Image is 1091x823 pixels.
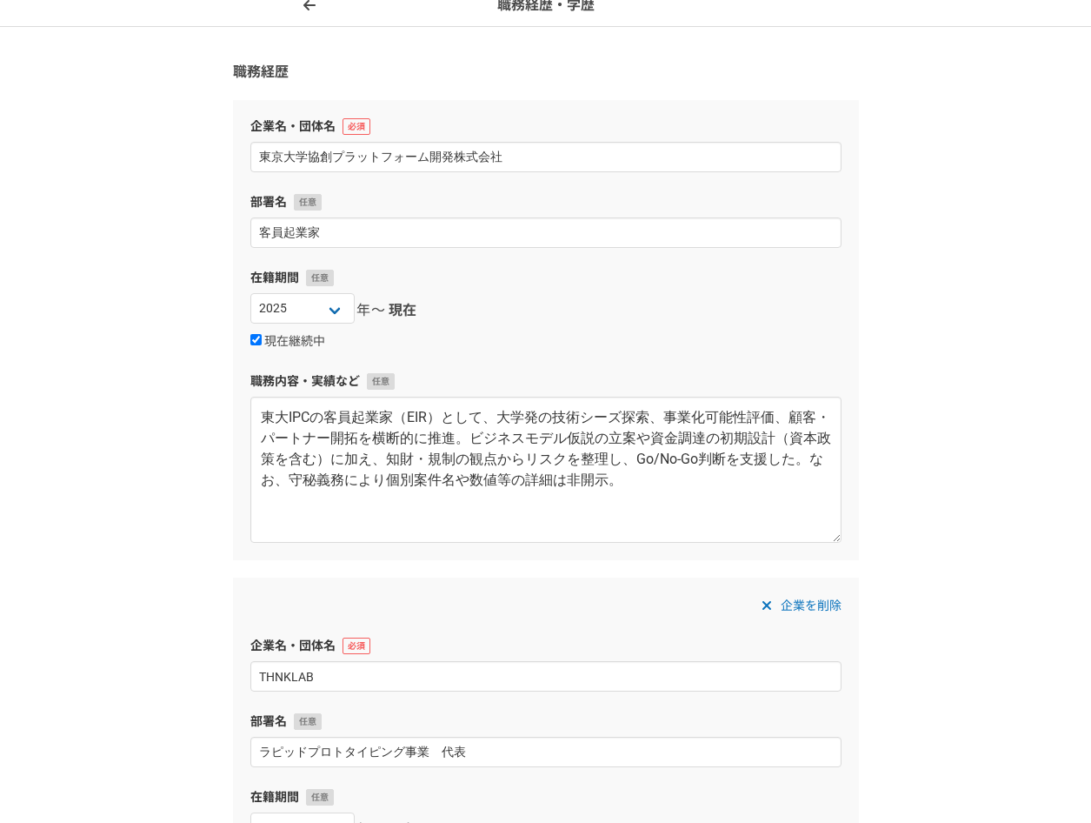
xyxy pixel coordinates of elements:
input: 開発2部 [250,217,842,248]
input: 開発2部 [250,737,842,767]
h3: 職務経歴 [233,62,859,83]
label: 職務内容・実績など [250,372,842,391]
label: 企業名・団体名 [250,117,842,136]
input: 現在継続中 [250,334,262,345]
label: 現在継続中 [250,334,325,350]
label: 在籍期間 [250,269,842,287]
label: 部署名 [250,713,842,731]
label: 在籍期間 [250,788,842,806]
label: 部署名 [250,193,842,211]
input: エニィクルー株式会社 [250,661,842,692]
span: 年〜 [356,300,387,321]
label: 企業名・団体名 [250,637,842,655]
input: エニィクルー株式会社 [250,142,842,172]
span: 企業を削除 [781,595,842,616]
span: 現在 [389,300,416,321]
